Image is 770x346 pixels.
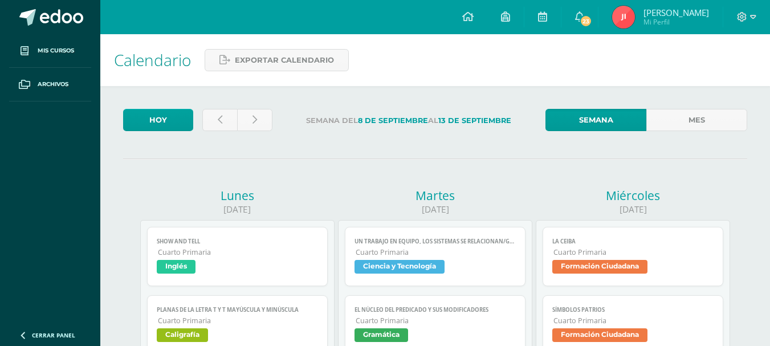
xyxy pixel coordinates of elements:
[552,306,713,314] span: Símbolos Patrios
[9,34,91,68] a: Mis cursos
[9,68,91,101] a: Archivos
[158,247,317,257] span: Cuarto Primaria
[205,49,349,71] a: Exportar calendario
[536,203,730,215] div: [DATE]
[355,238,515,245] span: UN TRABAJO EN EQUIPO, LOS SISTEMAS SE RELACIONAN/GUIA 8
[438,116,511,125] strong: 13 de Septiembre
[114,49,191,71] span: Calendario
[345,227,525,286] a: UN TRABAJO EN EQUIPO, LOS SISTEMAS SE RELACIONAN/GUIA 8Cuarto PrimariaCiencia y Tecnología
[157,260,195,274] span: Inglés
[553,247,713,257] span: Cuarto Primaria
[38,80,68,89] span: Archivos
[552,238,713,245] span: La Ceiba
[356,247,515,257] span: Cuarto Primaria
[140,188,335,203] div: Lunes
[543,227,723,286] a: La CeibaCuarto PrimariaFormación Ciudadana
[157,306,317,314] span: PLANAS DE LA LETRA T y t mayúscula y minúscula
[643,17,709,27] span: Mi Perfil
[157,238,317,245] span: Show and Tell
[355,328,408,342] span: Gramática
[338,203,532,215] div: [DATE]
[123,109,193,131] a: Hoy
[147,227,327,286] a: Show and TellCuarto PrimariaInglés
[580,15,592,27] span: 23
[643,7,709,18] span: [PERSON_NAME]
[32,331,75,339] span: Cerrar panel
[157,328,208,342] span: Caligrafía
[338,188,532,203] div: Martes
[358,116,428,125] strong: 8 de Septiembre
[552,260,647,274] span: Formación Ciudadana
[235,50,334,71] span: Exportar calendario
[612,6,635,29] img: 75cddb8946d5c1b91baa0d2c1d2e8b6f.png
[140,203,335,215] div: [DATE]
[355,260,445,274] span: Ciencia y Tecnología
[355,306,515,314] span: El núcleo del predicado y sus modificadores
[38,46,74,55] span: Mis cursos
[552,328,647,342] span: Formación Ciudadana
[282,109,536,132] label: Semana del al
[356,316,515,325] span: Cuarto Primaria
[646,109,747,131] a: Mes
[536,188,730,203] div: Miércoles
[553,316,713,325] span: Cuarto Primaria
[545,109,646,131] a: Semana
[158,316,317,325] span: Cuarto Primaria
